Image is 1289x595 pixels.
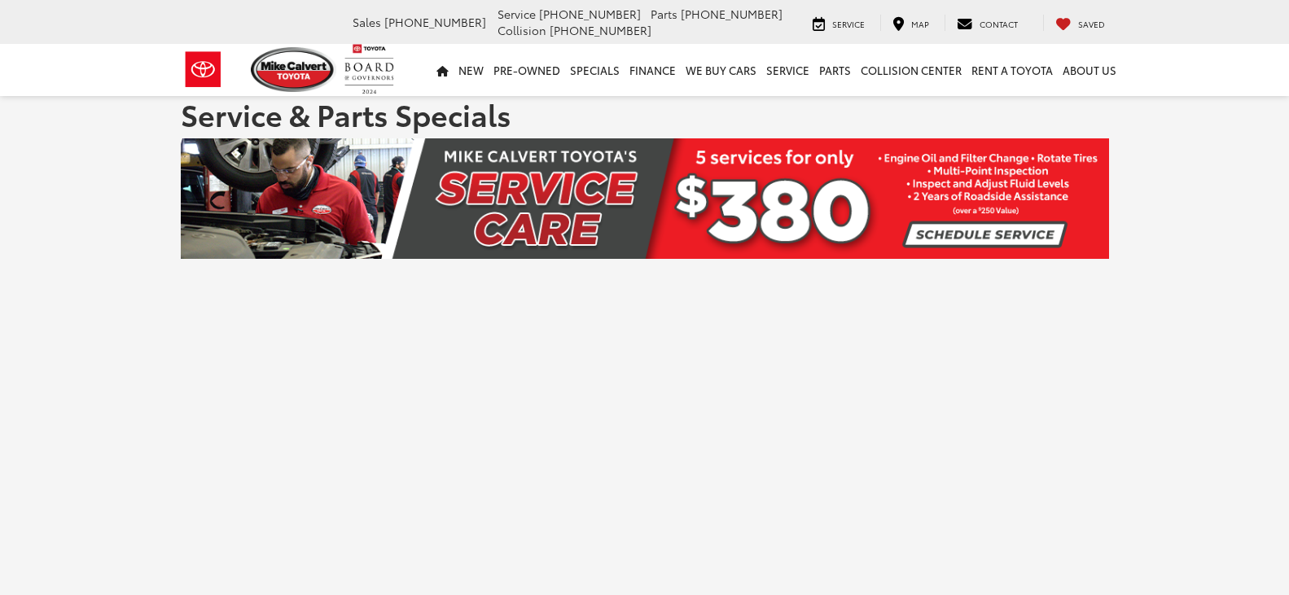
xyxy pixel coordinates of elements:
span: Service [832,18,865,30]
span: Parts [651,6,677,22]
a: Parts [814,44,856,96]
img: Updated Service Banner | July 2024 [181,138,1109,259]
a: Finance [625,44,681,96]
a: Collision Center [856,44,967,96]
a: About Us [1058,44,1121,96]
a: Rent a Toyota [967,44,1058,96]
span: Map [911,18,929,30]
a: WE BUY CARS [681,44,761,96]
a: Map [880,15,941,31]
a: Service [800,15,877,31]
span: Contact [980,18,1018,30]
a: Contact [945,15,1030,31]
img: Toyota [173,43,234,96]
span: [PHONE_NUMBER] [550,22,651,38]
a: New [454,44,489,96]
span: [PHONE_NUMBER] [681,6,783,22]
span: Sales [353,14,381,30]
span: [PHONE_NUMBER] [384,14,486,30]
a: Service [761,44,814,96]
span: Saved [1078,18,1105,30]
h1: Service & Parts Specials [181,98,1109,130]
span: Collision [498,22,546,38]
a: Home [432,44,454,96]
a: Pre-Owned [489,44,565,96]
a: My Saved Vehicles [1043,15,1117,31]
a: Specials [565,44,625,96]
span: [PHONE_NUMBER] [539,6,641,22]
span: Service [498,6,536,22]
img: Mike Calvert Toyota [251,47,337,92]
